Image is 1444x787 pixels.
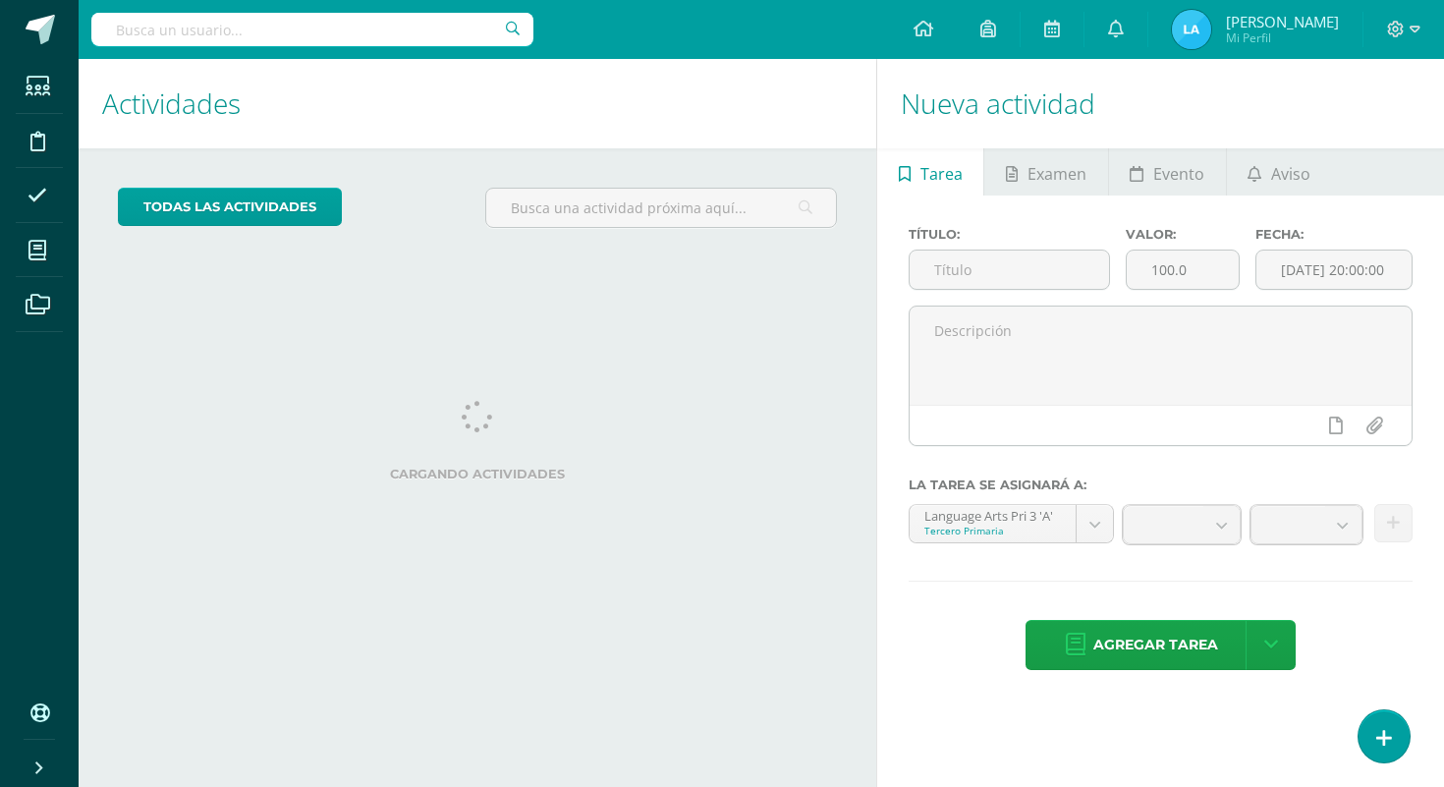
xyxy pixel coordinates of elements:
label: Valor: [1126,227,1240,242]
span: Examen [1027,150,1086,197]
a: Language Arts Pri 3 'A'Tercero Primaria [910,505,1113,542]
h1: Nueva actividad [901,59,1420,148]
label: La tarea se asignará a: [909,478,1413,492]
span: Agregar tarea [1093,621,1218,669]
span: Tarea [920,150,963,197]
input: Fecha de entrega [1256,251,1412,289]
span: [PERSON_NAME] [1226,12,1339,31]
div: Tercero Primaria [924,524,1061,537]
input: Busca un usuario... [91,13,533,46]
input: Busca una actividad próxima aquí... [486,189,836,227]
label: Título: [909,227,1109,242]
a: Aviso [1227,148,1332,196]
img: 6154c65518de364556face02cf411cfc.png [1172,10,1211,49]
a: todas las Actividades [118,188,342,226]
span: Evento [1153,150,1204,197]
a: Evento [1109,148,1226,196]
label: Cargando actividades [118,467,837,481]
a: Tarea [877,148,983,196]
span: Aviso [1271,150,1310,197]
input: Puntos máximos [1127,251,1239,289]
h1: Actividades [102,59,853,148]
label: Fecha: [1255,227,1413,242]
span: Mi Perfil [1226,29,1339,46]
input: Título [910,251,1108,289]
div: Language Arts Pri 3 'A' [924,505,1061,524]
a: Examen [984,148,1107,196]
